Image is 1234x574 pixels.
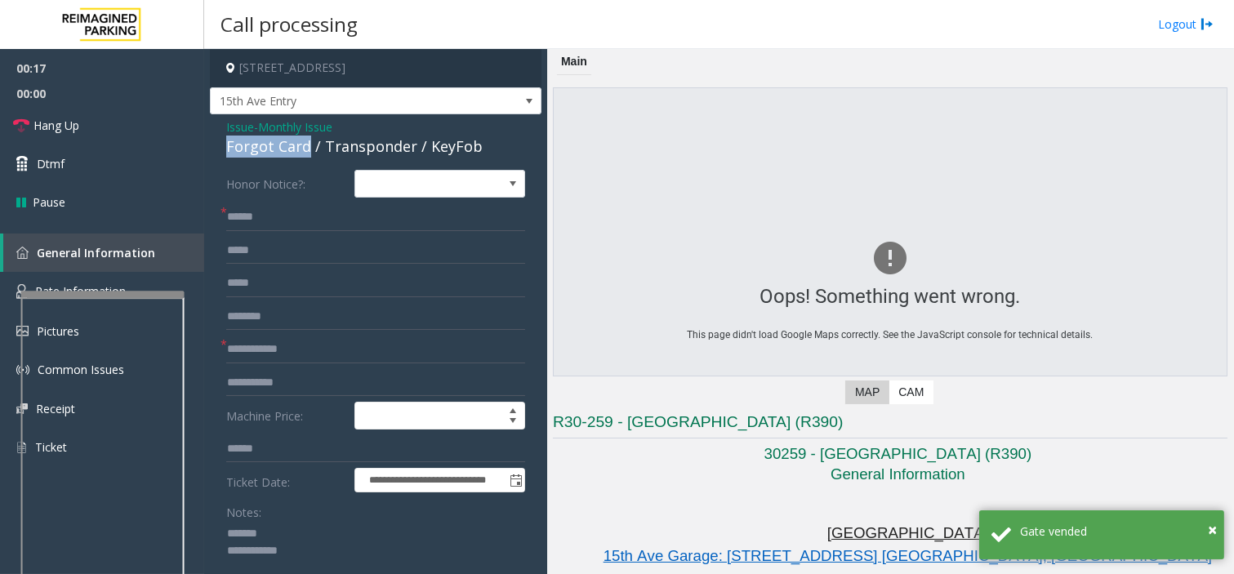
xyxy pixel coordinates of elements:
[1208,518,1217,542] button: Close
[889,380,933,404] label: CAM
[226,498,261,521] label: Notes:
[764,445,1032,462] span: 30259 - [GEOGRAPHIC_DATA] (R390)
[37,155,65,172] span: Dtmf
[226,118,254,136] span: Issue
[506,469,524,492] span: Toggle popup
[16,284,27,299] img: 'icon'
[258,118,332,136] span: Monthly Issue
[845,380,889,404] label: Map
[1158,16,1214,33] a: Logout
[222,402,350,429] label: Machine Price:
[1208,518,1217,541] span: ×
[35,283,126,299] span: Rate Information
[553,412,1227,438] h3: R30-259 - [GEOGRAPHIC_DATA] (R390)
[222,468,350,492] label: Ticket Date:
[33,194,65,211] span: Pause
[1020,523,1212,540] div: Gate vended
[222,170,350,198] label: Honor Notice?:
[604,547,1212,564] a: 15th Ave Garage: [STREET_ADDRESS] [GEOGRAPHIC_DATA], [GEOGRAPHIC_DATA]
[16,403,28,414] img: 'icon'
[33,117,79,134] span: Hang Up
[625,327,1155,342] div: This page didn't load Google Maps correctly. See the JavaScript console for technical details.
[3,234,204,272] a: General Information
[16,247,29,259] img: 'icon'
[212,4,366,44] h3: Call processing
[501,416,524,429] span: Decrease value
[211,88,474,114] span: 15th Ave Entry
[37,245,155,260] span: General Information
[1201,16,1214,33] img: logout
[557,49,591,75] div: Main
[16,326,29,336] img: 'icon'
[625,282,1155,311] div: Oops! Something went wrong.
[827,524,988,541] span: [GEOGRAPHIC_DATA]
[226,136,525,158] div: Forgot Card / Transponder / KeyFob
[831,465,965,483] span: General Information
[16,363,29,376] img: 'icon'
[501,403,524,416] span: Increase value
[210,49,541,87] h4: [STREET_ADDRESS]
[254,119,332,135] span: -
[16,440,27,455] img: 'icon'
